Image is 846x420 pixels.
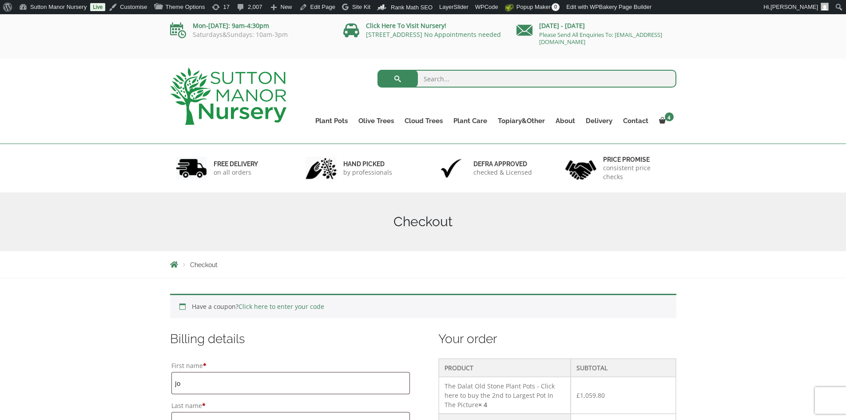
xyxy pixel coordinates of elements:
span: Rank Math SEO [391,4,433,11]
img: 3.jpg [436,157,467,180]
p: by professionals [343,168,392,177]
a: Please Send All Enquiries To: [EMAIL_ADDRESS][DOMAIN_NAME] [539,31,662,46]
a: Topiary&Other [493,115,550,127]
th: Subtotal [571,359,675,377]
h3: Your order [438,331,676,347]
strong: × 4 [478,400,487,409]
span: 0 [552,3,560,11]
a: Plant Care [448,115,493,127]
a: Click here to enter your code [238,302,324,311]
span: 4 [665,112,674,121]
span: Checkout [190,261,218,268]
div: Have a coupon? [170,294,676,318]
bdi: 1,059.80 [576,391,605,400]
a: [STREET_ADDRESS] No Appointments needed [366,30,501,39]
h6: Price promise [603,156,671,164]
img: logo [170,68,286,125]
a: About [550,115,580,127]
th: Product [439,359,571,377]
a: Contact [618,115,654,127]
p: checked & Licensed [473,168,532,177]
a: Olive Trees [353,115,399,127]
img: 2.jpg [306,157,337,180]
a: 4 [654,115,676,127]
h3: Billing details [170,331,412,347]
a: Live [90,3,105,11]
img: 1.jpg [176,157,207,180]
input: Search... [377,70,676,88]
p: [DATE] - [DATE] [516,20,676,31]
span: [PERSON_NAME] [771,4,818,10]
h6: hand picked [343,160,392,168]
a: Plant Pots [310,115,353,127]
label: First name [171,360,410,372]
a: Cloud Trees [399,115,448,127]
span: Site Kit [352,4,370,10]
nav: Breadcrumbs [170,261,676,268]
h1: Checkout [170,214,676,230]
td: The Dalat Old Stone Plant Pots - Click here to buy the 2nd to Largest Pot In The Picture [439,377,571,414]
p: on all orders [214,168,258,177]
h6: FREE DELIVERY [214,160,258,168]
a: Click Here To Visit Nursery! [366,21,446,30]
label: Last name [171,400,410,412]
p: Mon-[DATE]: 9am-4:30pm [170,20,330,31]
a: Delivery [580,115,618,127]
img: 4.jpg [565,155,596,182]
p: Saturdays&Sundays: 10am-3pm [170,31,330,38]
span: £ [576,391,580,400]
p: consistent price checks [603,164,671,181]
h6: Defra approved [473,160,532,168]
